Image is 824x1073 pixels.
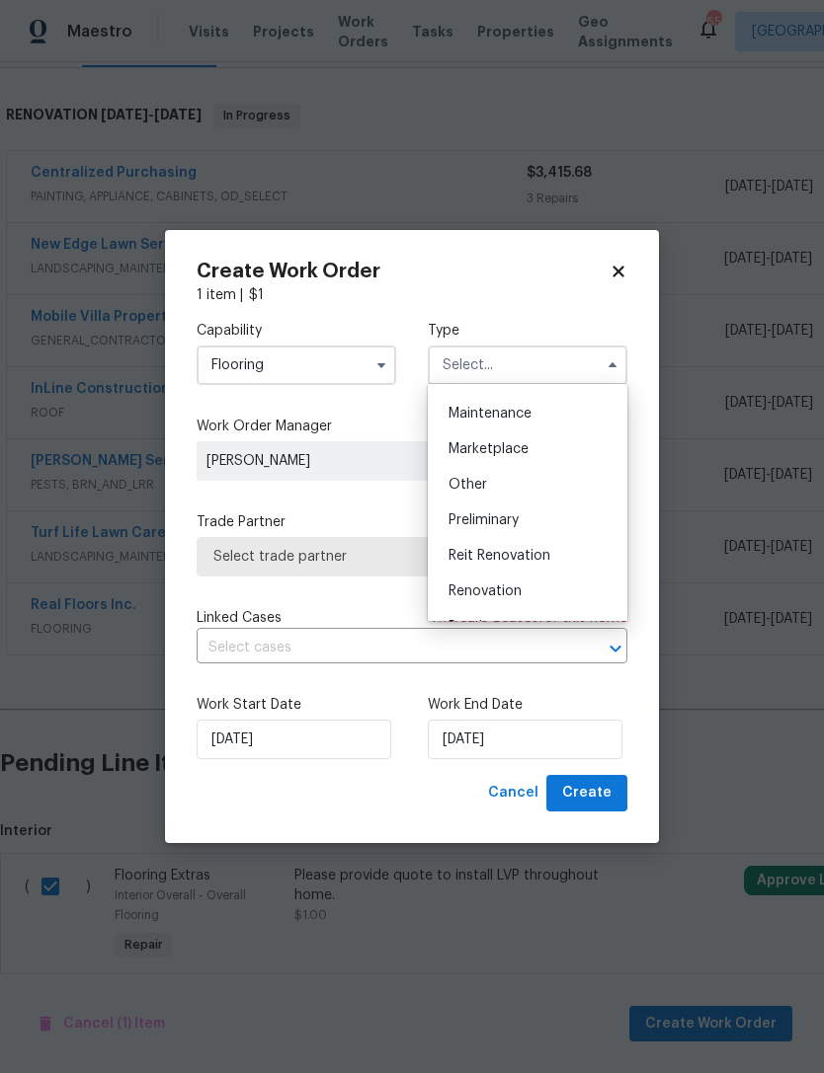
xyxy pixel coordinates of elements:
label: Capability [197,321,396,341]
input: Select... [428,345,627,385]
span: Create [562,781,612,805]
span: Cancel [488,781,538,805]
span: [PERSON_NAME] [206,451,491,471]
span: Marketplace [449,442,529,456]
label: Work Order Manager [197,417,627,436]
button: Cancel [480,775,546,811]
label: Type [428,321,627,341]
label: Trade Partner [197,512,627,532]
input: M/D/YYYY [428,720,622,759]
input: M/D/YYYY [197,720,391,759]
span: Maintenance [449,407,532,421]
span: Reit Renovation [449,549,550,563]
span: Select trade partner [213,547,611,567]
button: Open [602,635,629,662]
span: Linked Cases [197,608,282,628]
div: 1 item | [197,285,627,305]
button: Show options [370,353,393,377]
span: $ 1 [249,288,264,302]
span: Renovation [449,584,522,598]
span: Other [449,478,487,492]
button: Create [546,775,627,811]
label: Work Start Date [197,695,396,715]
span: Preliminary [449,513,519,527]
input: Select cases [197,633,572,663]
span: Resale [449,620,490,634]
label: Work End Date [428,695,627,715]
h2: Create Work Order [197,262,610,281]
button: Hide options [601,353,624,377]
input: Select... [197,345,396,385]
